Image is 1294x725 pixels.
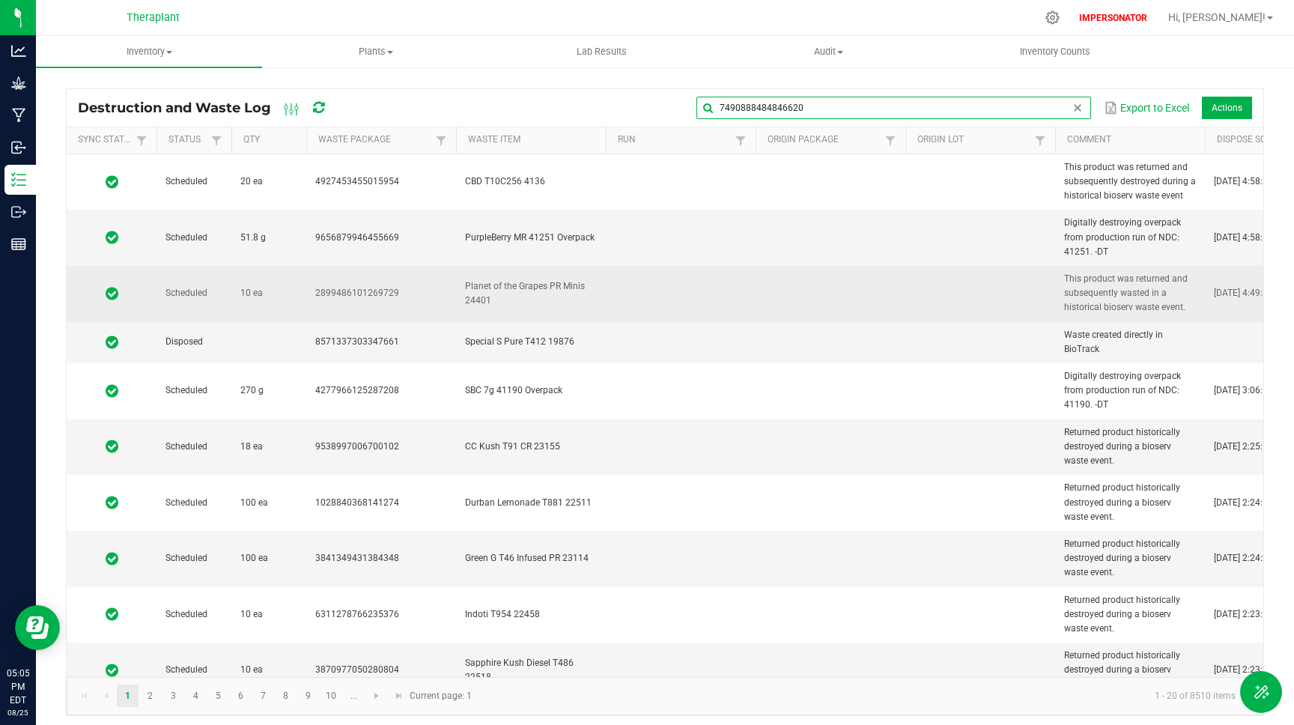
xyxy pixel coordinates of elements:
[1067,134,1199,146] a: CommentSortable
[343,685,365,707] a: Page 11
[881,131,899,150] a: Filter
[240,664,263,675] span: 10 ea
[465,336,574,347] span: Special S Pure T412 19876
[263,45,487,58] span: Plants
[1064,482,1180,521] span: Returned product historically destroyed during a bioserv waste event.
[696,97,1091,119] input: Search by Package ID
[618,134,731,146] a: RunSortable
[1073,11,1153,25] p: IMPERSONATOR
[240,232,266,243] span: 51.8 g
[67,677,1263,715] kendo-pager: Current page: 1
[917,134,1030,146] a: Origin LotSortable
[106,495,118,510] span: In Sync
[1043,10,1062,25] div: Manage settings
[117,685,139,707] a: Page 1
[465,385,562,395] span: SBC 7g 41190 Overpack
[315,232,399,243] span: 9656879946455669
[207,131,225,150] a: Filter
[11,140,26,155] inline-svg: Inbound
[168,134,207,146] a: StatusSortable
[1064,217,1181,256] span: Digitally destroying overpack from production run of NDC: 41251. -DT
[1064,162,1196,201] span: This product was returned and subsequently destroyed during a historical bioserv waste event
[1031,131,1049,150] a: Filter
[432,131,450,150] a: Filter
[252,685,274,707] a: Page 7
[942,36,1168,67] a: Inventory Counts
[1000,45,1111,58] span: Inventory Counts
[1064,650,1180,689] span: Returned product historically destroyed during a bioserv waste event.
[165,497,207,508] span: Scheduled
[240,385,264,395] span: 270 g
[315,288,399,298] span: 2899486101269729
[1202,97,1252,119] li: Actions
[11,172,26,187] inline-svg: Inventory
[465,441,560,452] span: CC Kush T91 CR 23155
[1064,371,1181,410] span: Digitally destroying overpack from production run of NDC: 41190. -DT
[165,553,207,563] span: Scheduled
[106,607,118,622] span: In Sync
[1100,95,1193,121] button: Export to Excel
[106,663,118,678] span: In Sync
[165,385,207,395] span: Scheduled
[133,131,151,150] a: Filter
[106,286,118,301] span: In Sync
[768,134,881,146] a: Origin PackageSortable
[7,667,29,707] p: 05:05 PM EDT
[185,685,207,707] a: Page 4
[165,441,207,452] span: Scheduled
[240,553,268,563] span: 100 ea
[106,230,118,245] span: In Sync
[106,175,118,189] span: In Sync
[240,288,263,298] span: 10 ea
[393,690,405,702] span: Go to the last page
[165,232,207,243] span: Scheduled
[371,690,383,702] span: Go to the next page
[11,43,26,58] inline-svg: Analytics
[165,176,207,186] span: Scheduled
[106,335,118,350] span: In Sync
[465,176,545,186] span: CBD T10C256 4136
[465,609,540,619] span: Indoti T954 22458
[207,685,229,707] a: Page 5
[1064,595,1180,634] span: Returned product historically destroyed during a bioserv waste event.
[1072,102,1084,114] span: clear
[388,685,410,707] a: Go to the last page
[106,383,118,398] span: In Sync
[465,281,585,306] span: Planet of the Grapes PR Minis 24401
[106,551,118,566] span: In Sync
[315,609,399,619] span: 6311278766235376
[11,237,26,252] inline-svg: Reports
[297,685,319,707] a: Page 9
[36,36,262,67] a: Inventory
[716,45,941,58] span: Audit
[11,76,26,91] inline-svg: Grow
[481,684,1248,709] kendo-pager-info: 1 - 20 of 8510 items
[366,685,388,707] a: Go to the next page
[275,685,297,707] a: Page 8
[240,176,263,186] span: 20 ea
[139,685,161,707] a: Page 2
[165,288,207,298] span: Scheduled
[465,658,574,682] span: Sapphire Kush Diesel T486 22518
[315,441,399,452] span: 9538997006700102
[7,707,29,718] p: 08/25
[1064,273,1188,312] span: This product was returned and subsequently wasted in a historical bioserv waste event.
[127,11,180,24] span: Theraplant
[243,134,300,146] a: QtySortable
[1240,671,1282,713] button: Toggle Menu
[468,134,600,146] a: Waste ItemSortable
[162,685,184,707] a: Page 3
[732,131,750,150] a: Filter
[556,45,647,58] span: Lab Results
[715,36,941,67] a: Audit
[315,336,399,347] span: 8571337303347661
[36,45,262,58] span: Inventory
[321,685,342,707] a: Page 10
[165,664,207,675] span: Scheduled
[11,204,26,219] inline-svg: Outbound
[465,232,595,243] span: PurpleBerry MR 41251 Overpack
[165,609,207,619] span: Scheduled
[11,108,26,123] inline-svg: Manufacturing
[315,176,399,186] span: 4927453455015954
